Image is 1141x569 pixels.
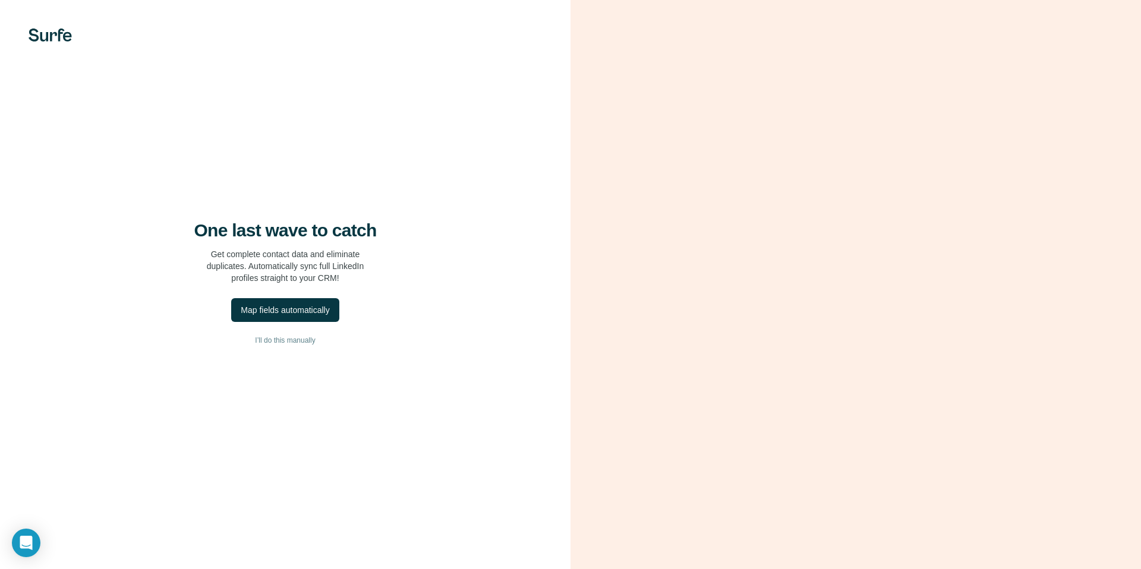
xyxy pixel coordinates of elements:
[24,331,547,349] button: I’ll do this manually
[231,298,339,322] button: Map fields automatically
[255,335,315,346] span: I’ll do this manually
[207,248,364,284] p: Get complete contact data and eliminate duplicates. Automatically sync full LinkedIn profiles str...
[194,220,377,241] h4: One last wave to catch
[29,29,72,42] img: Surfe's logo
[12,529,40,557] div: Open Intercom Messenger
[241,304,329,316] div: Map fields automatically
